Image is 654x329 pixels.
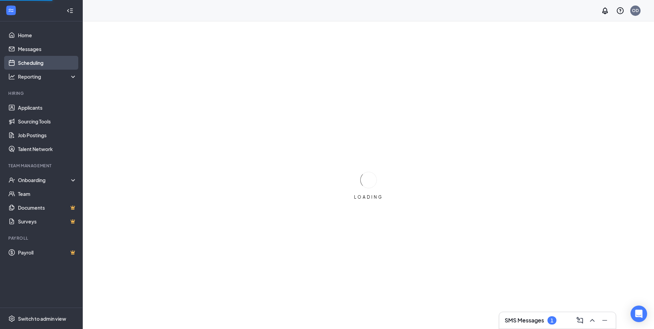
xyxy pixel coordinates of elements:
[18,201,77,215] a: DocumentsCrown
[18,42,77,56] a: Messages
[18,142,77,156] a: Talent Network
[67,7,73,14] svg: Collapse
[8,177,15,183] svg: UserCheck
[601,316,609,325] svg: Minimize
[8,235,76,241] div: Payroll
[18,177,71,183] div: Onboarding
[505,317,544,324] h3: SMS Messages
[18,246,77,259] a: PayrollCrown
[576,316,584,325] svg: ComposeMessage
[551,318,553,323] div: 1
[18,315,66,322] div: Switch to admin view
[18,215,77,228] a: SurveysCrown
[574,315,585,326] button: ComposeMessage
[351,194,386,200] div: LOADING
[8,315,15,322] svg: Settings
[18,73,77,80] div: Reporting
[8,90,76,96] div: Hiring
[18,28,77,42] a: Home
[18,56,77,70] a: Scheduling
[587,315,598,326] button: ChevronUp
[632,8,639,13] div: OD
[631,306,647,322] div: Open Intercom Messenger
[588,316,596,325] svg: ChevronUp
[599,315,610,326] button: Minimize
[616,7,624,15] svg: QuestionInfo
[8,163,76,169] div: Team Management
[18,114,77,128] a: Sourcing Tools
[18,128,77,142] a: Job Postings
[8,73,15,80] svg: Analysis
[8,7,14,14] svg: WorkstreamLogo
[18,187,77,201] a: Team
[601,7,609,15] svg: Notifications
[18,101,77,114] a: Applicants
